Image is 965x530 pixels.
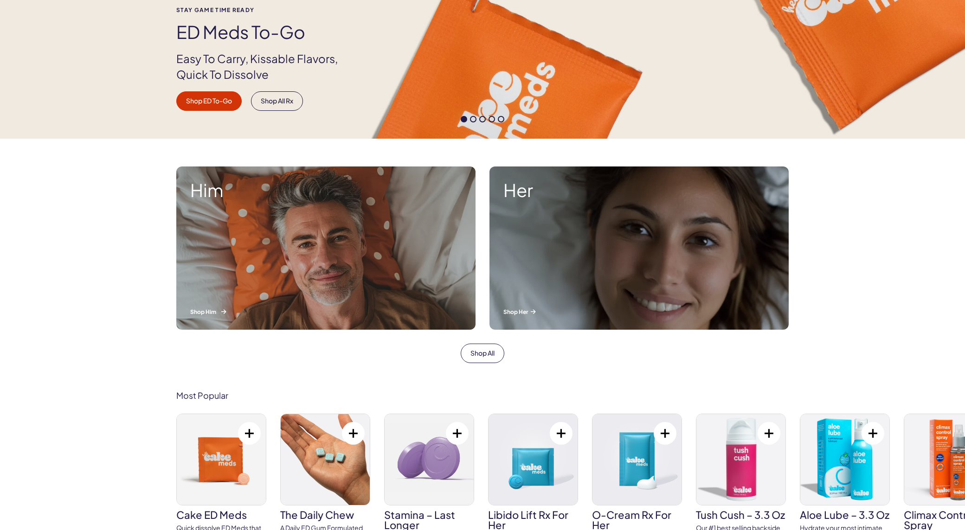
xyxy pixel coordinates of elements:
[696,510,786,520] h3: Tush Cush – 3.3 oz
[592,414,682,505] img: O-Cream Rx for Her
[176,91,242,111] a: Shop ED To-Go
[592,510,682,530] h3: O-Cream Rx for Her
[696,414,785,505] img: Tush Cush – 3.3 oz
[488,510,578,530] h3: Libido Lift Rx For Her
[176,7,354,13] span: Stay Game time ready
[800,414,889,505] img: Aloe Lube – 3.3 oz
[281,414,370,505] img: The Daily Chew
[482,160,796,337] a: A woman smiling while lying in bed. Her Shop Her
[190,308,462,316] p: Shop Him
[503,308,775,316] p: Shop Her
[251,91,303,111] a: Shop All Rx
[176,510,266,520] h3: Cake ED Meds
[385,414,474,505] img: Stamina – Last Longer
[384,510,474,530] h3: Stamina – Last Longer
[280,510,370,520] h3: The Daily Chew
[177,414,266,505] img: Cake ED Meds
[489,414,578,505] img: Libido Lift Rx For Her
[176,51,354,82] p: Easy To Carry, Kissable Flavors, Quick To Dissolve
[503,180,775,200] strong: Her
[461,344,504,363] a: Shop All
[190,180,462,200] strong: Him
[800,510,890,520] h3: Aloe Lube – 3.3 oz
[169,160,482,337] a: A man smiling while lying in bed. Him Shop Him
[176,22,354,42] h1: ED Meds to-go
